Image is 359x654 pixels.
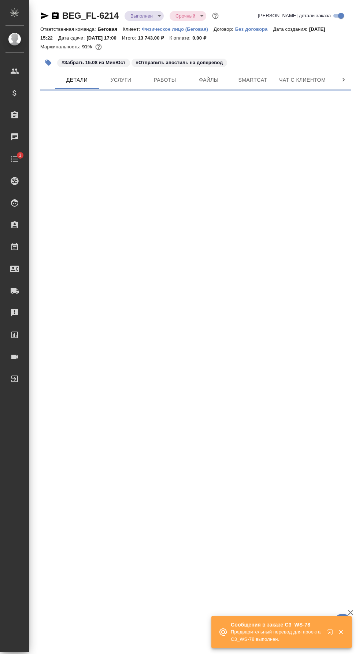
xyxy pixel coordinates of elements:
p: Беговая [98,26,123,32]
p: 0,00 ₽ [192,35,212,41]
p: #Отправить апостиль на доперевод [136,59,223,66]
p: 13 743,00 ₽ [138,35,169,41]
button: 986.49 RUB; [94,42,103,52]
p: Итого: [122,35,138,41]
div: Выполнен [170,11,206,21]
a: 1 [2,150,27,168]
button: Срочный [173,13,197,19]
button: Скопировать ссылку для ЯМессенджера [40,11,49,20]
span: Услуги [103,75,138,85]
button: Доп статусы указывают на важность/срочность заказа [211,11,220,21]
button: Закрыть [333,629,348,635]
p: #Забрать 15.08 из МинЮст [62,59,126,66]
button: Добавить тэг [40,55,56,71]
p: Ответственная команда: [40,26,98,32]
button: Открыть в новой вкладке [323,625,340,642]
span: Работы [147,75,182,85]
button: Выполнен [128,13,155,19]
p: Договор: [214,26,235,32]
button: Скопировать ссылку [51,11,60,20]
span: Детали [59,75,95,85]
span: Отправить апостиль на доперевод [131,59,228,65]
span: Файлы [191,75,226,85]
p: Сообщения в заказе C3_WS-78 [231,621,322,628]
span: [PERSON_NAME] детали заказа [258,12,331,19]
a: Физическое лицо (Беговая) [142,26,214,32]
p: Дата создания: [273,26,309,32]
a: BEG_FL-6214 [62,11,119,21]
button: 🙏 [333,614,352,632]
p: [DATE] 17:00 [86,35,122,41]
span: Забрать 15.08 из МинЮст [56,59,131,65]
span: 1 [14,152,26,159]
p: Предварительный перевод для проекта C3_WS-78 выполнен. [231,628,322,643]
p: Дата сдачи: [58,35,86,41]
span: Чат с клиентом [279,75,326,85]
p: К оплате: [169,35,192,41]
div: Выполнен [125,11,164,21]
span: Smartcat [235,75,270,85]
p: Клиент: [123,26,142,32]
p: 91% [82,44,93,49]
a: Без договора [235,26,273,32]
p: Маржинальность: [40,44,82,49]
